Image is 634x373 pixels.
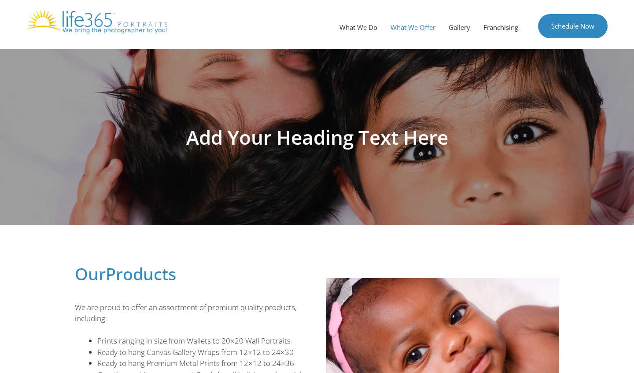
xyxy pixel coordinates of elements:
span: Products [106,262,176,285]
li: Prints ranging in size from Wallets to 20×20 Wall Portraits [97,335,308,347]
p: We are proud to offer an assortment of premium quality products, including: [75,302,308,324]
li: Ready to hang Canvas Gallery Wraps from 12×12 to 24×30 [97,347,308,358]
span: Our [75,262,106,285]
a: Franchising [477,14,525,40]
a: Gallery [442,14,477,40]
a: What We Offer [384,14,442,40]
img: Life365 [26,9,167,33]
h1: Add Your Heading Text Here [70,128,564,147]
li: Ready to hang Premium Metal Prints from 12×12 to 24×36 [97,358,308,369]
a: Schedule Now [538,14,608,38]
a: What We Do [333,14,384,40]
